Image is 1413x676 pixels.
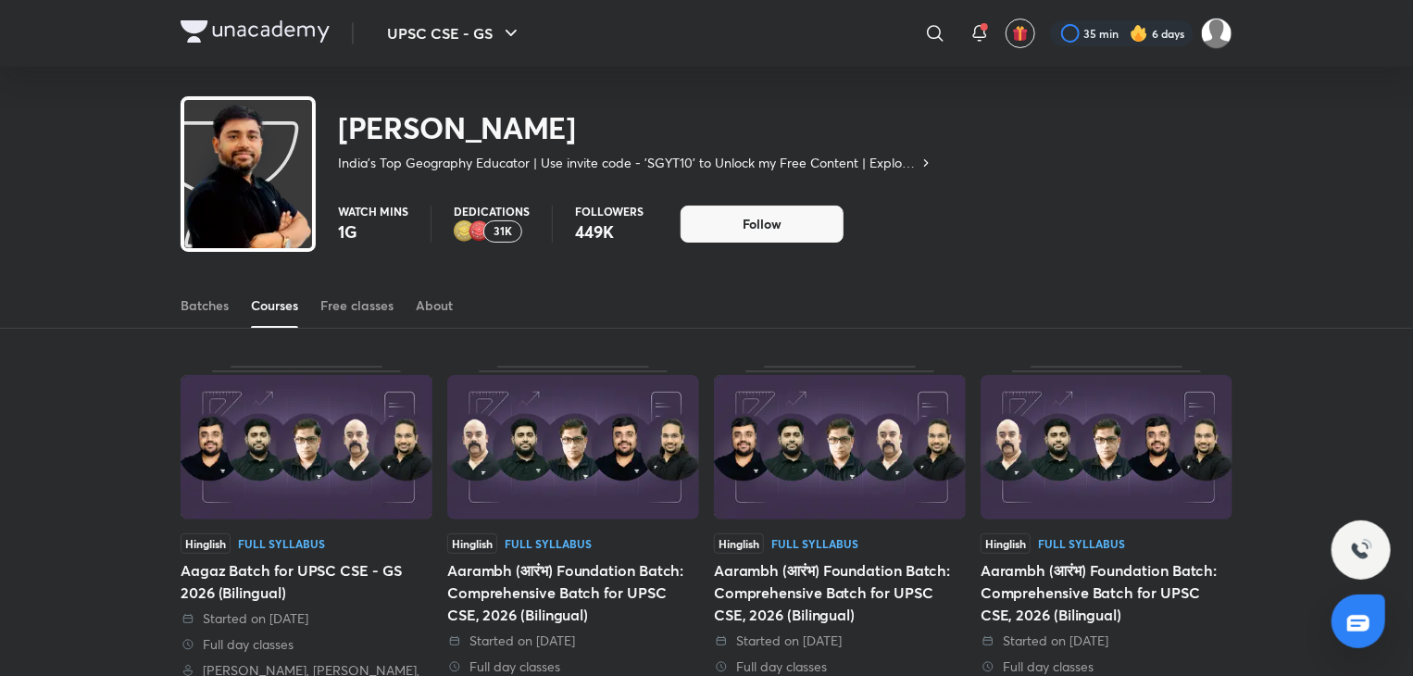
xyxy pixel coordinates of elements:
span: Hinglish [181,533,231,554]
button: Follow [681,206,844,243]
div: Free classes [320,296,394,315]
button: UPSC CSE - GS [376,15,533,52]
span: Follow [743,215,782,233]
img: Thumbnail [181,375,432,520]
a: Company Logo [181,20,330,47]
p: 31K [494,225,512,238]
div: Courses [251,296,298,315]
div: Full Syllabus [1038,538,1125,549]
div: Full Syllabus [505,538,592,549]
p: Followers [575,206,644,217]
div: Started on 31 Jul 2025 [981,632,1232,650]
div: Aarambh (आरंभ) Foundation Batch: Comprehensive Batch for UPSC CSE, 2026 (Bilingual) [447,559,699,626]
img: ttu [1350,539,1372,561]
a: About [416,283,453,328]
span: Hinglish [714,533,764,554]
div: About [416,296,453,315]
div: Batches [181,296,229,315]
h2: [PERSON_NAME] [338,109,933,146]
p: Dedications [454,206,530,217]
span: Hinglish [981,533,1031,554]
img: avatar [1012,25,1029,42]
div: Aagaz Batch for UPSC CSE - GS 2026 (Bilingual) [181,559,432,604]
button: avatar [1006,19,1035,48]
a: Free classes [320,283,394,328]
div: Full day classes [181,635,432,654]
p: Watch mins [338,206,408,217]
p: India's Top Geography Educator | Use invite code - 'SGYT10' to Unlock my Free Content | Explore t... [338,154,919,172]
img: Company Logo [181,20,330,43]
img: class [184,104,312,282]
img: Thumbnail [714,375,966,520]
img: SP [1201,18,1232,49]
div: Aarambh (आरंभ) Foundation Batch: Comprehensive Batch for UPSC CSE, 2026 (Bilingual) [981,559,1232,626]
div: Full Syllabus [238,538,325,549]
p: 1G [338,220,408,243]
div: Started on 8 Sep 2025 [181,609,432,628]
img: Thumbnail [447,375,699,520]
img: Thumbnail [981,375,1232,520]
div: Started on 11 Aug 2025 [714,632,966,650]
img: educator badge1 [469,220,491,243]
div: Full day classes [714,657,966,676]
span: Hinglish [447,533,497,554]
p: 449K [575,220,644,243]
img: educator badge2 [454,220,476,243]
div: Full day classes [447,657,699,676]
div: Full day classes [981,657,1232,676]
div: Full Syllabus [771,538,858,549]
div: Started on 29 Aug 2025 [447,632,699,650]
a: Courses [251,283,298,328]
img: streak [1130,24,1148,43]
div: Aarambh (आरंभ) Foundation Batch: Comprehensive Batch for UPSC CSE, 2026 (Bilingual) [714,559,966,626]
a: Batches [181,283,229,328]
